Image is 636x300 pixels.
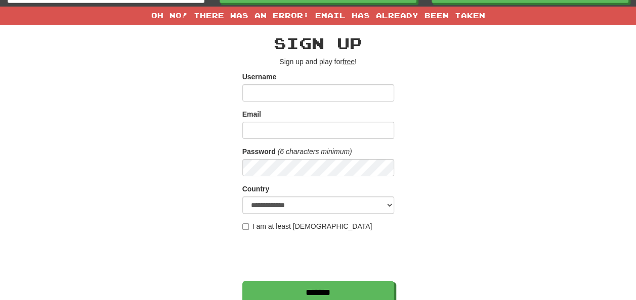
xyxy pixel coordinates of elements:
label: Email [242,109,261,119]
label: Country [242,184,270,194]
label: Username [242,72,277,82]
input: I am at least [DEMOGRAPHIC_DATA] [242,223,249,230]
u: free [343,58,355,66]
h2: Sign up [242,35,394,52]
iframe: reCAPTCHA [242,236,396,276]
label: Password [242,146,276,157]
label: I am at least [DEMOGRAPHIC_DATA] [242,221,372,231]
p: Sign up and play for ! [242,57,394,67]
em: (6 characters minimum) [278,147,352,156]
